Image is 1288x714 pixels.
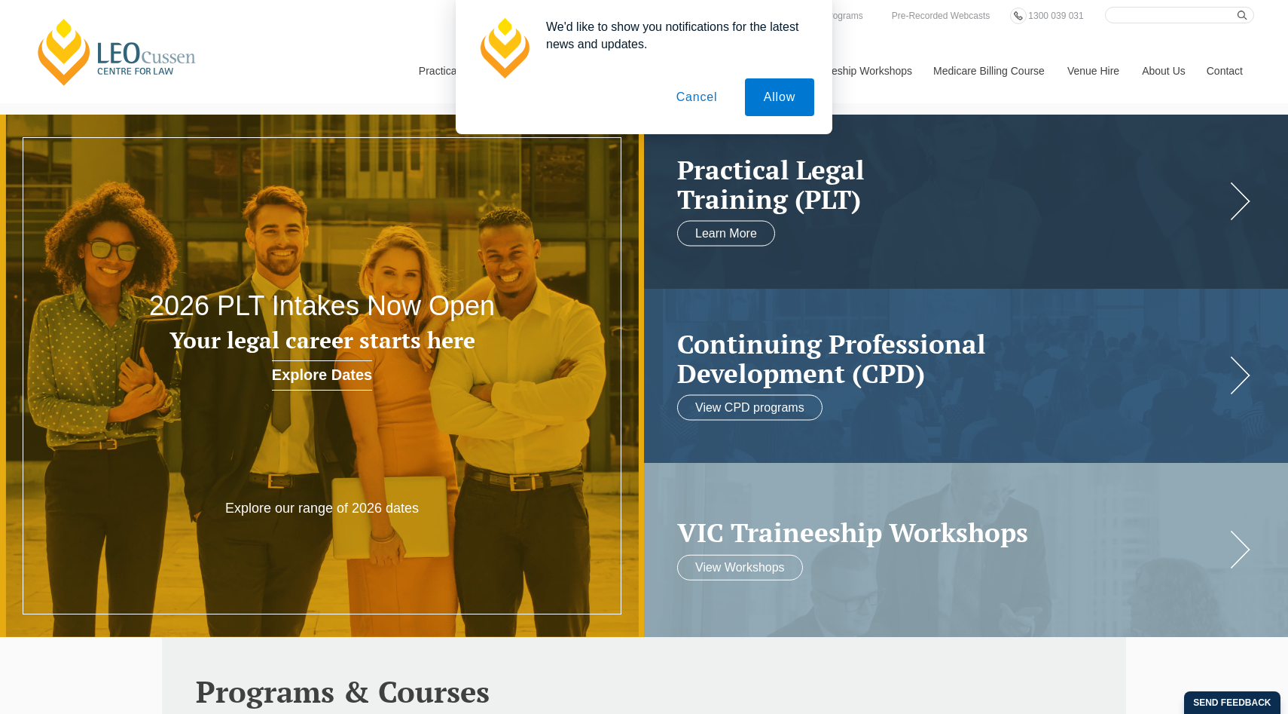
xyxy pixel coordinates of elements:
h3: Your legal career starts here [129,328,515,353]
a: View Workshops [677,554,803,580]
p: Explore our range of 2026 dates [194,500,451,517]
button: Cancel [658,78,737,116]
iframe: LiveChat chat widget [1187,613,1250,676]
a: Learn More [677,221,775,247]
a: Explore Dates [272,360,372,391]
a: View CPD programs [677,395,823,421]
h2: 2026 PLT Intakes Now Open [129,291,515,321]
a: Practical LegalTraining (PLT) [677,155,1225,213]
button: Allow [745,78,814,116]
h2: Continuing Professional Development (CPD) [677,329,1225,388]
h2: Practical Legal Training (PLT) [677,155,1225,213]
div: We'd like to show you notifications for the latest news and updates. [534,18,814,53]
a: VIC Traineeship Workshops [677,518,1225,547]
h2: Programs & Courses [196,675,1092,708]
a: Continuing ProfessionalDevelopment (CPD) [677,329,1225,388]
img: notification icon [474,18,534,78]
